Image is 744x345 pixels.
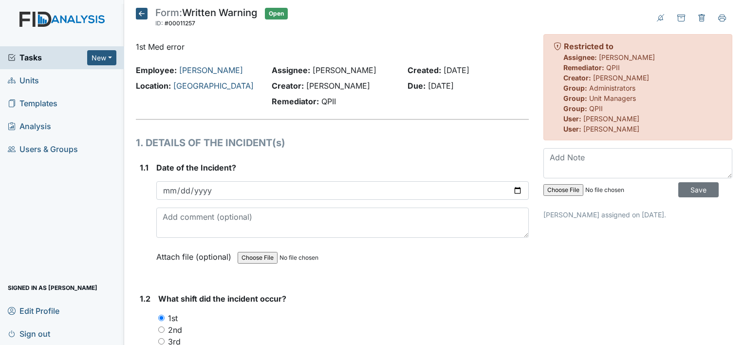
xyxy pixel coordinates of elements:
a: [PERSON_NAME] [179,65,243,75]
span: Form: [155,7,182,19]
span: Templates [8,96,57,111]
strong: Remediator: [272,96,319,106]
strong: Employee: [136,65,177,75]
strong: User: [563,125,581,133]
strong: Restricted to [564,41,614,51]
label: Attach file (optional) [156,246,235,263]
span: [PERSON_NAME] [593,74,649,82]
span: [PERSON_NAME] [599,53,655,61]
h1: 1. DETAILS OF THE INCIDENT(s) [136,135,529,150]
strong: Assignee: [563,53,597,61]
span: #00011257 [165,19,195,27]
label: 1.2 [140,293,150,305]
span: Signed in as [PERSON_NAME] [8,280,97,295]
button: New [87,50,116,65]
span: QPII [321,96,336,106]
span: Unit Managers [589,94,636,102]
strong: Assignee: [272,65,310,75]
div: Written Warning [155,8,257,29]
span: Date of the Incident? [156,163,236,172]
span: ID: [155,19,163,27]
strong: Creator: [563,74,591,82]
span: Open [265,8,288,19]
span: [PERSON_NAME] [306,81,370,91]
span: What shift did the incident occur? [158,294,286,304]
label: 1st [168,312,178,324]
strong: User: [563,115,581,123]
label: 2nd [168,324,182,336]
label: 1.1 [140,162,149,173]
span: [PERSON_NAME] [583,125,639,133]
input: 1st [158,315,165,321]
span: [DATE] [444,65,469,75]
p: 1st Med error [136,41,529,53]
strong: Group: [563,84,587,92]
strong: Created: [408,65,441,75]
strong: Location: [136,81,171,91]
span: Sign out [8,326,50,341]
span: [DATE] [428,81,454,91]
span: Administrators [589,84,635,92]
span: [PERSON_NAME] [583,115,639,123]
a: [GEOGRAPHIC_DATA] [173,81,254,91]
span: Units [8,73,39,88]
input: 2nd [158,326,165,333]
strong: Creator: [272,81,304,91]
a: Tasks [8,52,87,63]
span: Users & Groups [8,142,78,157]
strong: Group: [563,94,587,102]
strong: Due: [408,81,426,91]
p: [PERSON_NAME] assigned on [DATE]. [543,210,732,220]
span: QPII [589,104,603,113]
span: Analysis [8,119,51,134]
input: Save [678,182,719,197]
strong: Group: [563,104,587,113]
input: 3rd [158,338,165,345]
strong: Remediator: [563,63,604,72]
span: Edit Profile [8,303,59,318]
span: QPII [606,63,620,72]
span: [PERSON_NAME] [313,65,376,75]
